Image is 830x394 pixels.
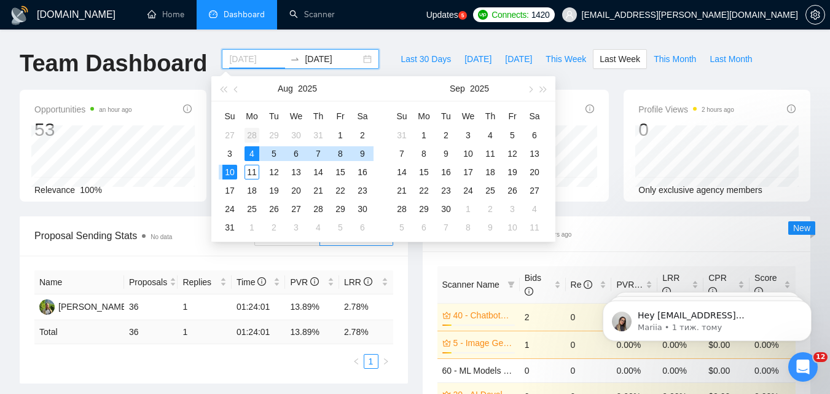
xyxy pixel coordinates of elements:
[413,126,435,144] td: 2025-09-01
[382,358,390,365] span: right
[461,13,464,18] text: 5
[527,183,542,198] div: 27
[479,181,501,200] td: 2025-09-25
[501,163,523,181] td: 2025-09-19
[435,181,457,200] td: 2025-09-23
[703,358,750,382] td: $0.00
[10,6,29,25] img: logo
[565,10,574,19] span: user
[289,128,303,143] div: 30
[219,218,241,237] td: 2025-08-31
[813,352,828,362] span: 12
[178,270,232,294] th: Replies
[461,165,476,179] div: 17
[457,106,479,126] th: We
[222,220,237,235] div: 31
[464,52,491,66] span: [DATE]
[285,218,307,237] td: 2025-09-03
[290,277,319,287] span: PVR
[457,200,479,218] td: 2025-10-01
[222,146,237,161] div: 3
[263,126,285,144] td: 2025-07-29
[566,331,612,358] td: 0
[479,126,501,144] td: 2025-09-04
[339,294,393,320] td: 2.78%
[355,183,370,198] div: 23
[285,144,307,163] td: 2025-08-06
[311,128,326,143] div: 31
[654,52,696,66] span: This Month
[457,126,479,144] td: 2025-09-03
[505,202,520,216] div: 3
[364,277,372,286] span: info-circle
[593,49,647,69] button: Last Week
[525,287,533,296] span: info-circle
[457,218,479,237] td: 2025-10-08
[151,234,172,240] span: No data
[457,181,479,200] td: 2025-09-24
[413,218,435,237] td: 2025-10-06
[520,303,566,331] td: 2
[439,183,453,198] div: 23
[355,202,370,216] div: 30
[413,106,435,126] th: Mo
[339,320,393,344] td: 2.78 %
[708,273,727,296] span: CPR
[413,163,435,181] td: 2025-09-15
[311,202,326,216] div: 28
[257,277,266,286] span: info-circle
[34,228,254,243] span: Proposal Sending Stats
[285,181,307,200] td: 2025-08-20
[329,106,351,126] th: Fr
[245,165,259,179] div: 11
[505,220,520,235] div: 10
[458,11,467,20] a: 5
[147,9,184,20] a: homeHome
[417,128,431,143] div: 1
[39,301,129,311] a: MK[PERSON_NAME]
[182,275,217,289] span: Replies
[638,118,734,141] div: 0
[245,128,259,143] div: 28
[394,49,458,69] button: Last 30 Days
[219,200,241,218] td: 2025-08-24
[307,163,329,181] td: 2025-08-14
[523,200,546,218] td: 2025-10-04
[224,9,265,20] span: Dashboard
[222,128,237,143] div: 27
[483,146,498,161] div: 11
[413,181,435,200] td: 2025-09-22
[391,218,413,237] td: 2025-10-05
[413,144,435,163] td: 2025-09-08
[222,183,237,198] div: 17
[311,146,326,161] div: 7
[702,106,734,113] time: 2 hours ago
[378,354,393,369] button: right
[307,106,329,126] th: Th
[657,358,703,382] td: 0.00%
[307,218,329,237] td: 2025-09-04
[391,163,413,181] td: 2025-09-14
[285,106,307,126] th: We
[333,128,348,143] div: 1
[662,273,679,296] span: LRR
[391,181,413,200] td: 2025-09-21
[507,281,515,288] span: filter
[501,144,523,163] td: 2025-09-12
[391,106,413,126] th: Su
[439,146,453,161] div: 9
[378,354,393,369] li: Next Page
[285,126,307,144] td: 2025-07-30
[267,183,281,198] div: 19
[267,202,281,216] div: 26
[435,106,457,126] th: Tu
[329,181,351,200] td: 2025-08-22
[523,218,546,237] td: 2025-10-11
[394,146,409,161] div: 7
[241,218,263,237] td: 2025-09-01
[505,52,532,66] span: [DATE]
[539,49,593,69] button: This Week
[20,49,207,78] h1: Team Dashboard
[523,181,546,200] td: 2025-09-27
[290,54,300,64] span: to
